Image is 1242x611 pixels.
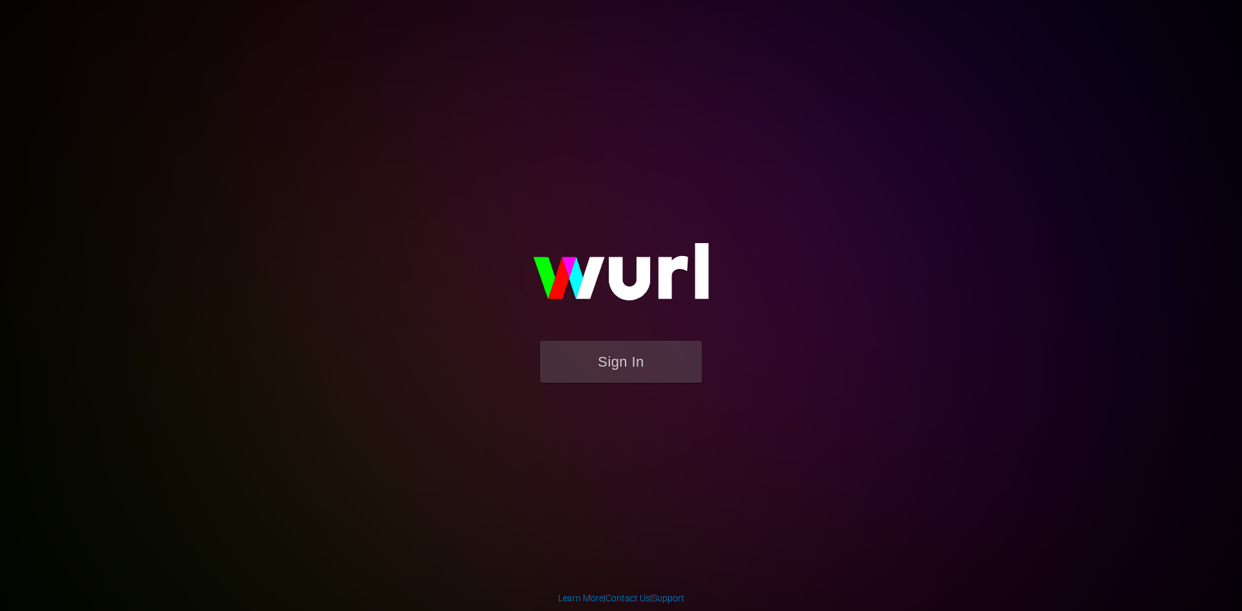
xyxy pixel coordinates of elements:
img: wurl-logo-on-black-223613ac3d8ba8fe6dc639794a292ebdb59501304c7dfd60c99c58986ef67473.svg [492,215,750,341]
a: Contact Us [605,593,650,603]
a: Support [652,593,684,603]
a: Learn More [558,593,604,603]
div: | | [558,592,684,605]
button: Sign In [540,341,702,383]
